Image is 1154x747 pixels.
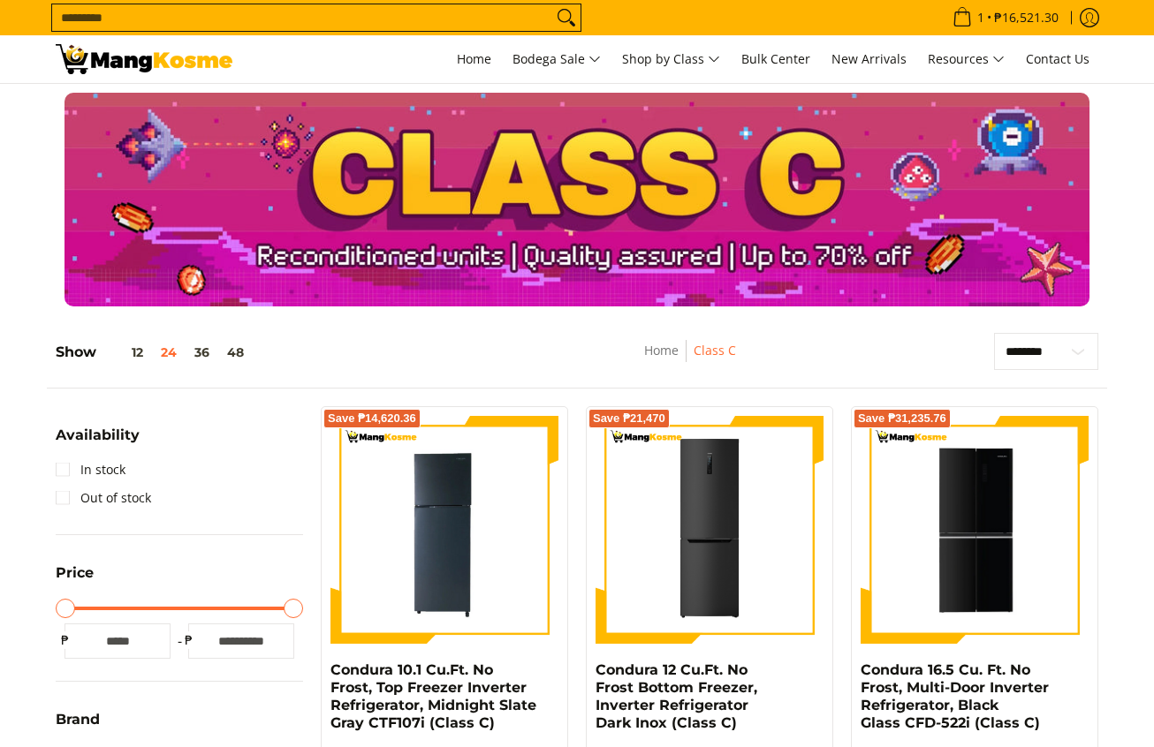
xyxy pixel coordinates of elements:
[831,50,907,67] span: New Arrivals
[593,413,665,424] span: Save ₱21,470
[823,35,915,83] a: New Arrivals
[504,35,610,83] a: Bodega Sale
[622,49,720,71] span: Shop by Class
[56,631,73,649] span: ₱
[96,345,152,359] button: 12
[186,345,218,359] button: 36
[56,428,140,442] span: Availability
[56,44,232,74] img: Class C Home &amp; Business Appliances: Up to 70% Off l Mang Kosme
[457,50,491,67] span: Home
[694,342,736,358] a: Class C
[56,456,125,484] a: In stock
[1017,35,1098,83] a: Contact Us
[512,49,601,71] span: Bodega Sale
[861,419,1089,641] img: Condura 16.5 Cu. Ft. No Frost, Multi-Door Inverter Refrigerator, Black Glass CFD-522i (Class C)
[991,11,1061,24] span: ₱16,521.30
[56,566,94,580] span: Price
[975,11,987,24] span: 1
[448,35,500,83] a: Home
[596,416,824,644] img: condura-no-frost-inverter-bottom-freezer-refrigerator-9-cubic-feet-class-c-mang-kosme
[928,49,1005,71] span: Resources
[1026,50,1089,67] span: Contact Us
[56,484,151,512] a: Out of stock
[152,345,186,359] button: 24
[56,428,140,456] summary: Open
[218,345,253,359] button: 48
[613,35,729,83] a: Shop by Class
[535,340,845,380] nav: Breadcrumbs
[733,35,819,83] a: Bulk Center
[596,661,757,731] a: Condura 12 Cu.Ft. No Frost Bottom Freezer, Inverter Refrigerator Dark Inox (Class C)
[741,50,810,67] span: Bulk Center
[330,661,536,731] a: Condura 10.1 Cu.Ft. No Frost, Top Freezer Inverter Refrigerator, Midnight Slate Gray CTF107i (Cla...
[56,343,253,361] h5: Show
[250,35,1098,83] nav: Main Menu
[644,342,679,358] a: Home
[56,566,94,593] summary: Open
[330,416,558,644] img: Condura 10.1 Cu.Ft. No Frost, Top Freezer Inverter Refrigerator, Midnight Slate Gray CTF107i (Cla...
[179,631,197,649] span: ₱
[861,661,1049,731] a: Condura 16.5 Cu. Ft. No Frost, Multi-Door Inverter Refrigerator, Black Glass CFD-522i (Class C)
[947,8,1064,27] span: •
[56,713,100,740] summary: Open
[919,35,1014,83] a: Resources
[328,413,416,424] span: Save ₱14,620.36
[552,4,581,31] button: Search
[56,713,100,727] span: Brand
[858,413,946,424] span: Save ₱31,235.76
